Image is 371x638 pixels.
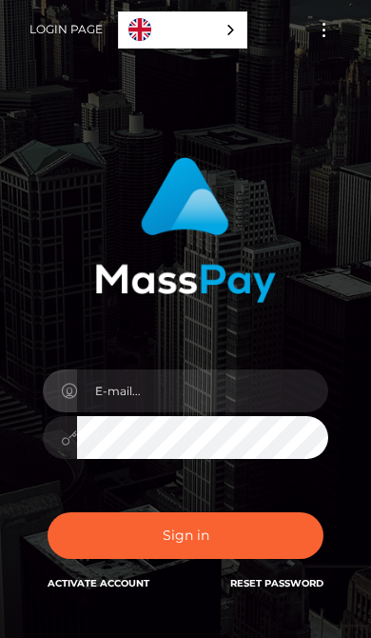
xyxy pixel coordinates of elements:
[118,11,247,49] aside: Language selected: English
[306,17,342,43] button: Toggle navigation
[95,157,276,303] img: MassPay Login
[230,577,323,589] a: Reset Password
[48,512,323,559] button: Sign in
[119,12,246,48] a: English
[118,11,247,49] div: Language
[48,577,149,589] a: Activate Account
[29,10,103,50] a: Login Page
[77,369,328,412] input: E-mail...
